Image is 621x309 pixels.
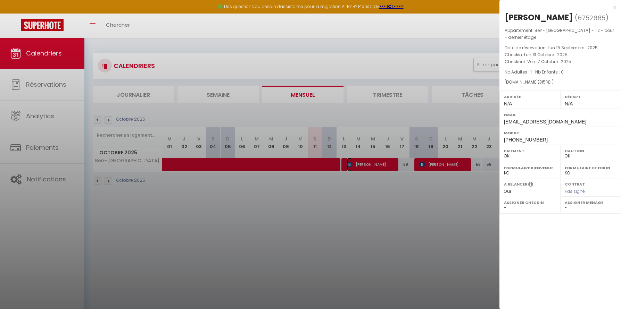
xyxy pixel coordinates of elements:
[565,101,573,106] span: N/A
[504,101,512,106] span: N/A
[505,12,573,23] div: [PERSON_NAME]
[504,147,556,154] label: Paiement
[565,147,616,154] label: Caution
[528,181,533,189] i: Sélectionner OUI si vous souhaiter envoyer les séquences de messages post-checkout
[499,3,616,12] div: x
[505,69,564,75] span: Nb Adultes : 1 -
[504,137,548,143] span: [PHONE_NUMBER]
[565,181,585,186] label: Contrat
[548,45,598,51] span: Lun 15 Septembre . 2025
[575,13,608,23] span: ( )
[504,129,616,136] label: Mobile
[504,119,586,125] span: [EMAIL_ADDRESS][DOMAIN_NAME]
[578,14,605,22] span: 6752665
[504,181,527,187] label: A relancer
[505,79,616,86] div: [DOMAIN_NAME]
[565,164,616,171] label: Formulaire Checkin
[538,79,554,85] span: ( € )
[565,199,616,206] label: Assigner Menage
[505,58,616,65] p: Checkout :
[565,93,616,100] label: Départ
[504,164,556,171] label: Formulaire Bienvenue
[539,79,547,85] span: 315.1
[505,51,616,58] p: Checkin :
[505,27,614,40] span: Ben- [GEOGRAPHIC_DATA] - T2 - cour - dernier étage
[535,69,564,75] span: Nb Enfants : 0
[504,111,616,118] label: Email
[504,93,556,100] label: Arrivée
[505,44,616,51] p: Date de réservation :
[505,27,616,41] p: Appartement :
[524,52,568,58] span: Lun 13 Octobre . 2025
[527,59,571,65] span: Ven 17 Octobre . 2025
[504,199,556,206] label: Assigner Checkin
[565,188,585,194] span: Pas signé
